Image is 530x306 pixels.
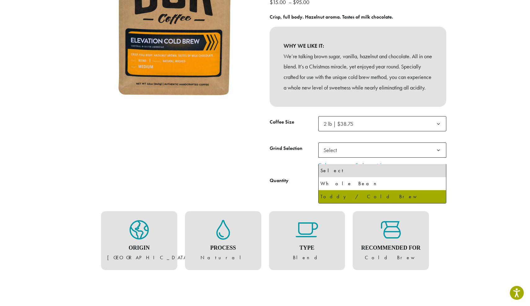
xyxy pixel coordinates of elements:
span: Select [318,142,446,158]
div: Quantity [270,177,289,184]
h4: Type [275,245,339,251]
span: 2 lb | $38.75 [324,120,353,127]
span: 2 lb | $38.75 [318,116,446,131]
figure: Cold Brew [359,220,423,261]
div: Whole Bean [320,179,444,188]
b: Crisp, full body. Hazelnut aroma. Tastes of milk chocolate. [270,14,393,20]
label: Coffee Size [270,118,318,127]
label: Grind Selection [270,144,318,153]
a: Clear Selection [318,161,446,169]
b: WHY WE LIKE IT: [284,41,432,51]
figure: Blend [275,220,339,261]
span: Select [321,144,343,156]
div: Toddy / Cold Brew [320,192,444,201]
h4: Recommended For [359,245,423,251]
h4: Process [191,245,255,251]
figure: Natural [191,220,255,261]
figure: [GEOGRAPHIC_DATA] [107,220,171,261]
span: 2 lb | $38.75 [321,118,360,130]
p: We’re talking brown sugar, vanilla, hazelnut and chocolate. All in one blend. It’s a Christmas mi... [284,51,432,93]
li: Select [319,164,446,177]
h4: Origin [107,245,171,251]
